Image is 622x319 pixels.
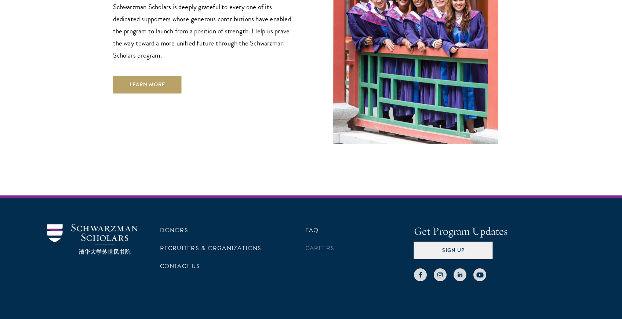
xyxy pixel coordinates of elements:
h4: Get Program Updates [414,224,575,239]
p: Schwarzman Scholars is deeply grateful to every one of its dedicated supporters whose generous co... [113,1,297,61]
button: Sign Up [414,242,493,259]
a: Donors [160,226,188,235]
a: Learn More [113,76,182,93]
img: Schwarzman Scholars [47,224,138,254]
a: Careers [305,244,335,253]
a: Recruiters & Organizations [160,244,262,253]
a: FAQ [305,226,319,235]
a: Contact Us [160,262,200,271]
